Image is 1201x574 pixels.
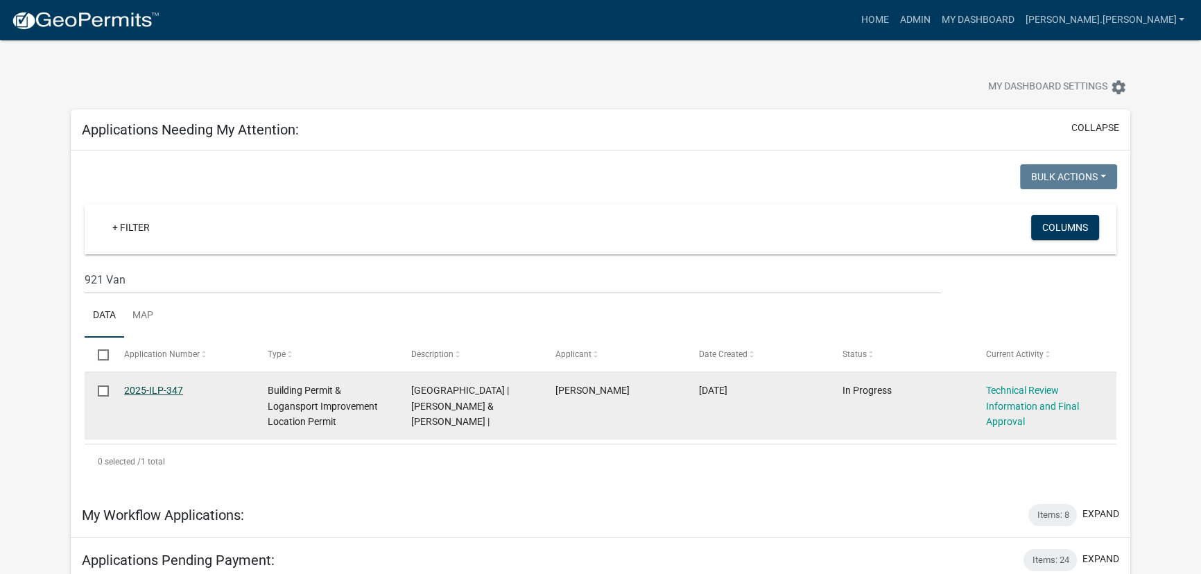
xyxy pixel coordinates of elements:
[699,349,748,359] span: Date Created
[542,338,685,371] datatable-header-cell: Applicant
[935,7,1019,33] a: My Dashboard
[411,349,453,359] span: Description
[1082,552,1119,566] button: expand
[1071,121,1119,135] button: collapse
[1031,215,1099,240] button: Columns
[1028,504,1077,526] div: Items: 8
[82,552,275,568] h5: Applications Pending Payment:
[85,444,1117,479] div: 1 total
[82,121,299,138] h5: Applications Needing My Attention:
[986,385,1079,428] a: Technical Review Information and Final Approval
[843,349,867,359] span: Status
[843,385,892,396] span: In Progress
[555,385,629,396] span: Mildred Bassett
[111,338,254,371] datatable-header-cell: Application Number
[894,7,935,33] a: Admin
[829,338,972,371] datatable-header-cell: Status
[411,385,509,428] span: 921 VAN TOWER DR | Bassett, Todd A & Mildred A |
[685,338,829,371] datatable-header-cell: Date Created
[268,349,286,359] span: Type
[555,349,591,359] span: Applicant
[101,215,161,240] a: + Filter
[1082,507,1119,521] button: expand
[1019,7,1190,33] a: [PERSON_NAME].[PERSON_NAME]
[268,385,378,428] span: Building Permit & Logansport Improvement Location Permit
[71,150,1131,493] div: collapse
[986,349,1044,359] span: Current Activity
[699,385,727,396] span: 09/19/2025
[254,338,398,371] datatable-header-cell: Type
[1020,164,1117,189] button: Bulk Actions
[85,294,124,338] a: Data
[1023,549,1077,571] div: Items: 24
[124,349,200,359] span: Application Number
[855,7,894,33] a: Home
[85,338,111,371] datatable-header-cell: Select
[98,457,141,467] span: 0 selected /
[1110,79,1127,96] i: settings
[398,338,542,371] datatable-header-cell: Description
[124,385,183,396] a: 2025-ILP-347
[124,294,162,338] a: Map
[82,507,244,523] h5: My Workflow Applications:
[973,338,1116,371] datatable-header-cell: Current Activity
[977,73,1138,101] button: My Dashboard Settingssettings
[988,79,1107,96] span: My Dashboard Settings
[85,266,942,294] input: Search for applications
